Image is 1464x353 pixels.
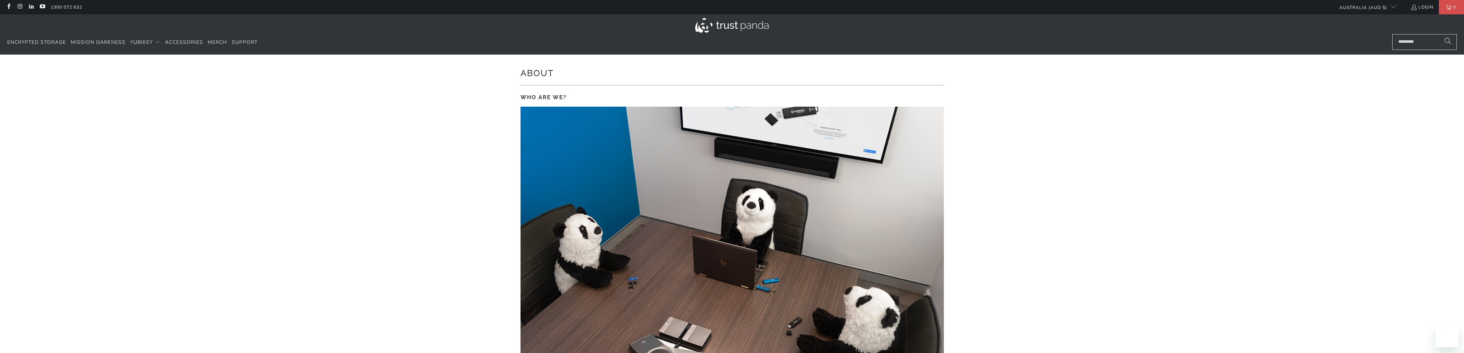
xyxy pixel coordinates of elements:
a: Trust Panda Australia on LinkedIn [28,4,34,10]
strong: WHO ARE WE? [521,94,566,101]
a: Trust Panda Australia on Instagram [17,4,23,10]
iframe: Button to launch messaging window [1435,324,1458,347]
a: Trust Panda Australia on YouTube [39,4,45,10]
span: YubiKey [130,39,153,46]
a: Mission Darkness [71,34,126,51]
span: Encrypted Storage [7,39,66,46]
summary: YubiKey [130,34,160,51]
img: Trust Panda Australia [695,18,769,33]
a: Support [232,34,258,51]
span: Support [232,39,258,46]
span: Mission Darkness [71,39,126,46]
a: Accessories [165,34,203,51]
button: Search [1439,34,1457,50]
a: 1300 072 632 [51,3,82,11]
a: Login [1411,3,1434,11]
span: Accessories [165,39,203,46]
a: Encrypted Storage [7,34,66,51]
span: Merch [208,39,227,46]
a: Trust Panda Australia on Facebook [5,4,11,10]
input: Search... [1392,34,1457,50]
nav: Translation missing: en.navigation.header.main_nav [7,34,258,51]
h1: About [521,65,944,80]
a: Merch [208,34,227,51]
